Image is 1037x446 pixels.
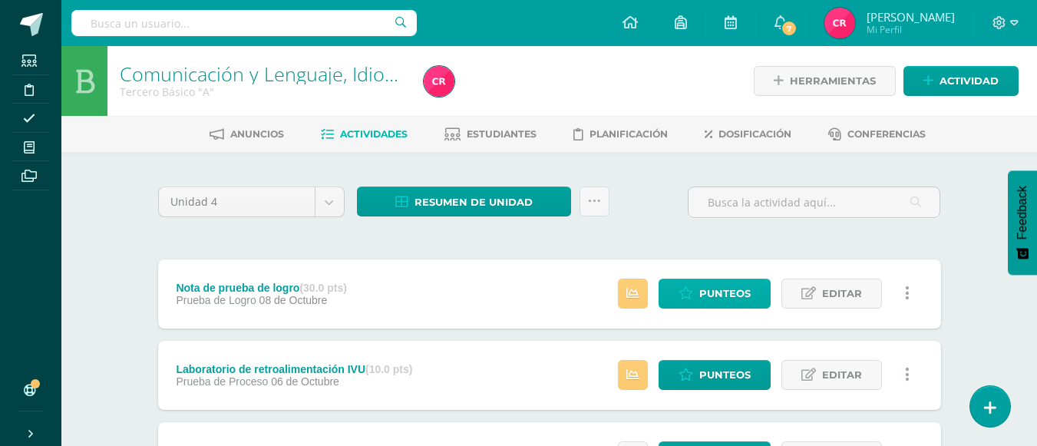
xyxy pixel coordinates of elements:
a: Resumen de unidad [357,187,571,216]
span: Resumen de unidad [414,188,533,216]
button: Feedback - Mostrar encuesta [1008,170,1037,275]
div: Nota de prueba de logro [176,282,346,294]
a: Conferencias [828,122,926,147]
span: Punteos [699,279,751,308]
a: Punteos [659,360,771,390]
strong: (10.0 pts) [365,363,412,375]
span: Actividades [340,128,408,140]
a: Dosificación [705,122,791,147]
span: Actividad [940,67,999,95]
h1: Comunicación y Lenguaje, Idioma Español [120,63,405,84]
span: Anuncios [230,128,284,140]
span: Prueba de Proceso [176,375,268,388]
span: [PERSON_NAME] [867,9,955,25]
a: Estudiantes [444,122,537,147]
a: Actividad [903,66,1019,96]
img: e3ffac15afa6ee5300c516ab87d4e208.png [824,8,855,38]
span: Herramientas [790,67,876,95]
input: Busca la actividad aquí... [689,187,940,217]
span: Feedback [1016,186,1029,240]
a: Anuncios [210,122,284,147]
span: Conferencias [847,128,926,140]
span: 7 [781,20,798,37]
a: Actividades [321,122,408,147]
a: Comunicación y Lenguaje, Idioma Español [120,61,486,87]
img: e3ffac15afa6ee5300c516ab87d4e208.png [424,66,454,97]
a: Punteos [659,279,771,309]
a: Planificación [573,122,668,147]
span: Punteos [699,361,751,389]
span: Editar [822,279,862,308]
span: Estudiantes [467,128,537,140]
strong: (30.0 pts) [299,282,346,294]
span: Unidad 4 [170,187,303,216]
a: Herramientas [754,66,896,96]
span: 06 de Octubre [271,375,339,388]
span: Dosificación [718,128,791,140]
span: Planificación [590,128,668,140]
span: Prueba de Logro [176,294,256,306]
span: Mi Perfil [867,23,955,36]
span: 08 de Octubre [259,294,328,306]
div: Laboratorio de retroalimentación IVU [176,363,412,375]
a: Unidad 4 [159,187,344,216]
div: Tercero Básico 'A' [120,84,405,99]
span: Editar [822,361,862,389]
input: Busca un usuario... [71,10,417,36]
